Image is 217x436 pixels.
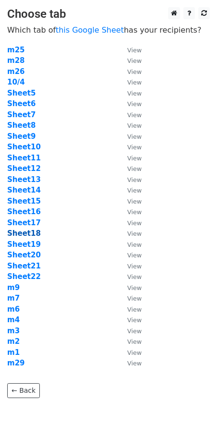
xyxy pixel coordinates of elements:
strong: m2 [7,337,20,346]
small: View [127,68,142,75]
a: View [118,154,142,162]
a: m28 [7,56,25,65]
a: Sheet13 [7,175,41,184]
a: m1 [7,348,20,357]
small: View [127,338,142,345]
a: View [118,240,142,249]
a: View [118,78,142,86]
a: m3 [7,327,20,335]
a: m4 [7,315,20,324]
small: View [127,90,142,97]
a: View [118,262,142,270]
a: Sheet17 [7,218,41,227]
a: Sheet22 [7,272,41,281]
small: View [127,230,142,237]
a: Sheet15 [7,197,41,206]
small: View [127,241,142,248]
small: View [127,349,142,356]
small: View [127,208,142,216]
a: m26 [7,67,25,76]
a: View [118,186,142,194]
small: View [127,144,142,151]
small: View [127,57,142,64]
small: View [127,79,142,86]
a: View [118,132,142,141]
strong: Sheet19 [7,240,41,249]
a: m7 [7,294,20,303]
strong: m6 [7,305,20,314]
iframe: Chat Widget [169,390,217,436]
strong: m25 [7,46,25,54]
a: View [118,110,142,119]
small: View [127,316,142,324]
a: View [118,99,142,108]
a: Sheet11 [7,154,41,162]
a: this Google Sheet [56,25,124,35]
a: View [118,337,142,346]
a: Sheet12 [7,164,41,173]
a: View [118,121,142,130]
a: View [118,207,142,216]
a: View [118,348,142,357]
a: View [118,89,142,97]
small: View [127,47,142,54]
small: View [127,295,142,302]
a: Sheet10 [7,143,41,151]
small: View [127,155,142,162]
small: View [127,360,142,367]
a: View [118,67,142,76]
a: View [118,229,142,238]
small: View [127,122,142,129]
strong: Sheet6 [7,99,36,108]
a: View [118,46,142,54]
a: View [118,56,142,65]
small: View [127,133,142,140]
a: View [118,294,142,303]
a: Sheet21 [7,262,41,270]
small: View [127,306,142,313]
small: View [127,176,142,183]
a: Sheet16 [7,207,41,216]
small: View [127,165,142,172]
a: 10/4 [7,78,25,86]
a: m9 [7,283,20,292]
a: Sheet9 [7,132,36,141]
a: Sheet18 [7,229,41,238]
a: View [118,305,142,314]
a: View [118,272,142,281]
small: View [127,273,142,280]
small: View [127,284,142,291]
small: View [127,187,142,194]
a: m29 [7,359,25,367]
a: View [118,175,142,184]
a: View [118,143,142,151]
a: Sheet14 [7,186,41,194]
a: Sheet5 [7,89,36,97]
small: View [127,198,142,205]
small: View [127,111,142,119]
a: ← Back [7,383,40,398]
a: Sheet20 [7,251,41,259]
a: View [118,164,142,173]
